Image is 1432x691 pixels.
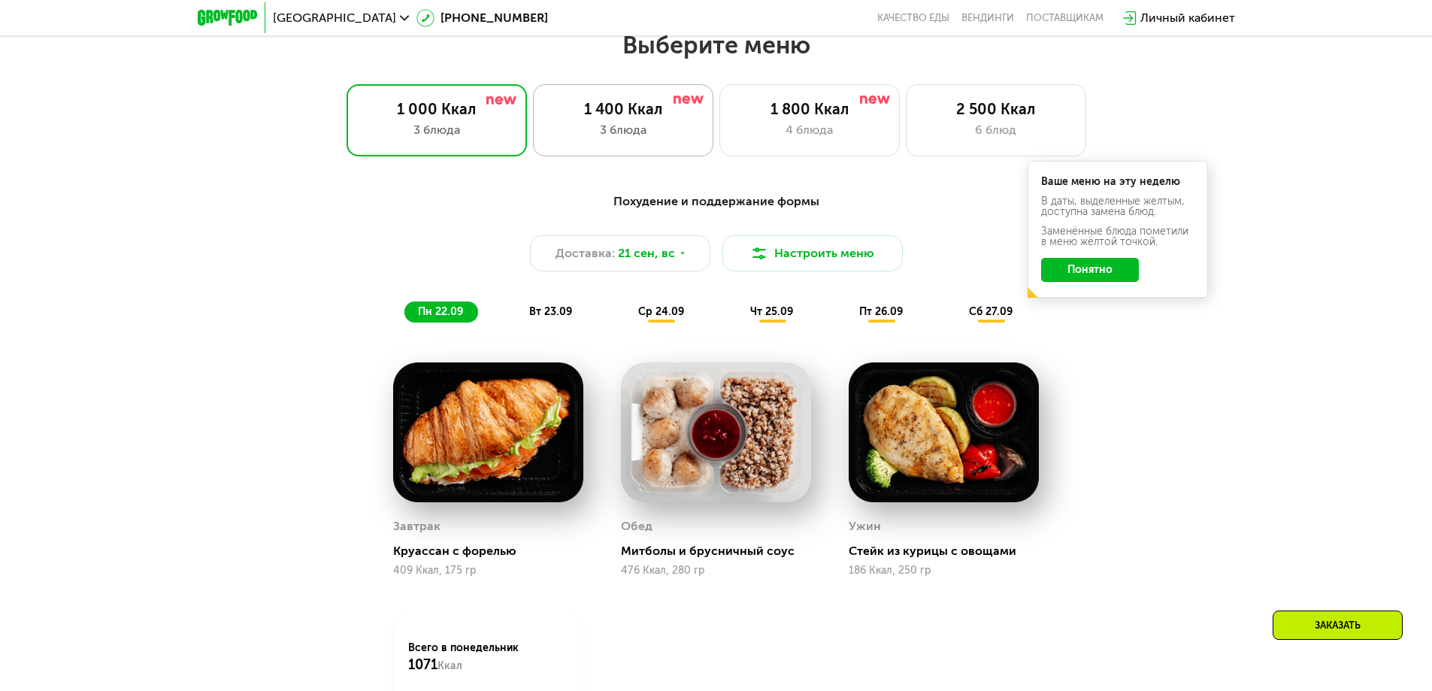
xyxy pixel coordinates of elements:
span: Доставка: [556,244,615,262]
div: Ужин [849,515,881,538]
span: пт 26.09 [859,305,903,318]
button: Настроить меню [722,235,903,271]
div: Заказать [1273,611,1403,640]
span: ср 24.09 [638,305,684,318]
div: Митболы и брусничный соус [621,544,823,559]
div: 186 Ккал, 250 гр [849,565,1039,577]
div: Стейк из курицы с овощами [849,544,1051,559]
div: Ваше меню на эту неделю [1041,177,1194,187]
span: вт 23.09 [529,305,572,318]
div: 6 блюд [922,121,1070,139]
div: Завтрак [393,515,440,538]
span: 1071 [408,656,437,673]
a: Качество еды [877,12,949,24]
span: чт 25.09 [750,305,793,318]
div: Похудение и поддержание формы [271,192,1161,211]
h2: Выберите меню [48,30,1384,60]
span: пн 22.09 [418,305,463,318]
div: 1 000 Ккал [362,100,511,118]
div: В даты, выделенные желтым, доступна замена блюд. [1041,196,1194,217]
div: 2 500 Ккал [922,100,1070,118]
div: 3 блюда [362,121,511,139]
div: поставщикам [1026,12,1104,24]
button: Понятно [1041,258,1139,282]
div: 1 800 Ккал [735,100,884,118]
div: Круассан с форелью [393,544,595,559]
div: 3 блюда [549,121,698,139]
span: Ккал [437,659,462,672]
div: Всего в понедельник [408,641,568,674]
div: Заменённые блюда пометили в меню жёлтой точкой. [1041,226,1194,247]
a: [PHONE_NUMBER] [416,9,548,27]
div: 476 Ккал, 280 гр [621,565,811,577]
span: 21 сен, вс [618,244,675,262]
span: сб 27.09 [969,305,1013,318]
div: 4 блюда [735,121,884,139]
div: 1 400 Ккал [549,100,698,118]
span: [GEOGRAPHIC_DATA] [273,12,396,24]
div: Обед [621,515,652,538]
div: Личный кабинет [1140,9,1235,27]
div: 409 Ккал, 175 гр [393,565,583,577]
a: Вендинги [961,12,1014,24]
